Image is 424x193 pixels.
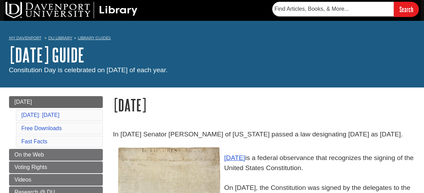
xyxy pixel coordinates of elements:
[224,154,245,161] a: [DATE]
[9,33,415,44] nav: breadcrumb
[9,149,103,161] a: On the Web
[22,112,60,118] a: [DATE]: [DATE]
[6,2,138,18] img: DU Library
[9,96,103,108] a: [DATE]
[272,2,419,17] form: Searches DU Library's articles, books, and more
[394,2,419,17] input: Search
[78,35,111,40] a: Library Guides
[9,44,84,66] a: [DATE] Guide
[15,164,47,170] span: Voting Rights
[15,177,32,183] span: Videos
[15,152,44,158] span: On the Web
[48,35,72,40] a: DU Library
[113,129,415,140] p: In [DATE] Senator [PERSON_NAME] of [US_STATE] passed a law designating [DATE] as [DATE].
[113,96,415,114] h1: [DATE]
[9,161,103,173] a: Voting Rights
[15,99,32,105] span: [DATE]
[9,174,103,186] a: Videos
[22,125,62,131] a: Free Downloads
[272,2,394,16] input: Find Articles, Books, & More...
[9,35,41,41] a: My Davenport
[9,66,168,74] span: Consitution Day is celebrated on [DATE] of each year.
[22,139,48,144] a: Fast Facts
